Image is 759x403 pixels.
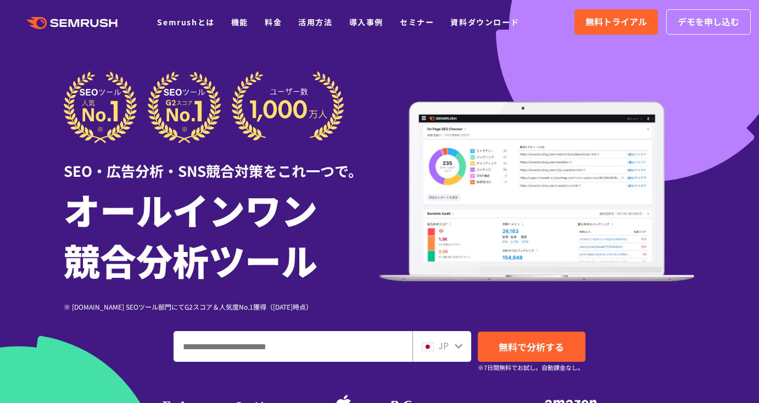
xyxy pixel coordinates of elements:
a: 導入事例 [349,16,383,27]
a: セミナー [400,16,434,27]
a: Semrushとは [157,16,214,27]
a: 無料トライアル [574,9,658,35]
small: ※7日間無料でお試し。自動課金なし。 [478,362,584,373]
div: ※ [DOMAIN_NAME] SEOツール部門にてG2スコア＆人気度No.1獲得（[DATE]時点） [64,301,379,312]
a: 活用方法 [298,16,332,27]
span: JP [438,339,449,352]
input: ドメイン、キーワードまたはURLを入力してください [174,332,412,361]
a: 無料で分析する [478,332,585,362]
a: デモを申し込む [666,9,751,35]
a: 資料ダウンロード [450,16,519,27]
a: 料金 [265,16,282,27]
div: SEO・広告分析・SNS競合対策をこれ一つで。 [64,143,379,181]
span: デモを申し込む [678,15,739,29]
h1: オールインワン 競合分析ツール [64,184,379,285]
span: 無料で分析する [499,340,564,354]
span: 無料トライアル [585,15,647,29]
a: 機能 [231,16,248,27]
